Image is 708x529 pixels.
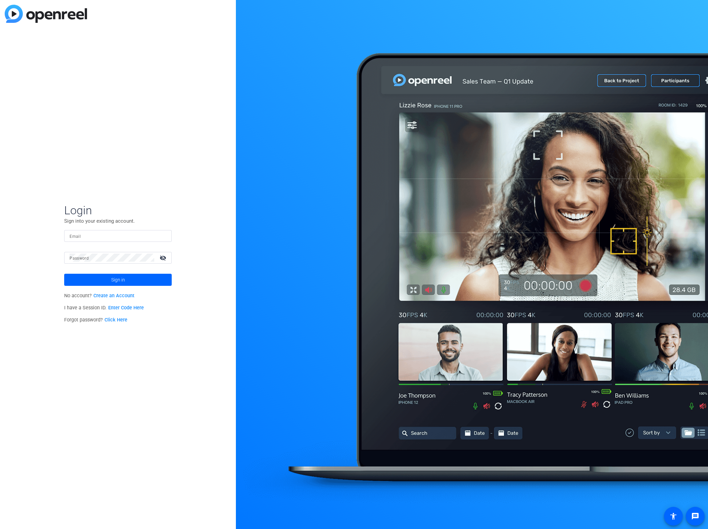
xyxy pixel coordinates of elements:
mat-icon: message [691,512,699,520]
span: Login [64,203,172,217]
span: I have a Session ID. [64,305,144,311]
mat-icon: visibility_off [156,253,172,263]
span: Forgot password? [64,317,127,323]
span: No account? [64,293,134,299]
p: Sign into your existing account. [64,217,172,225]
button: Sign in [64,274,172,286]
mat-label: Password [70,256,89,261]
span: Sign in [111,271,125,288]
a: Enter Code Here [108,305,144,311]
a: Click Here [105,317,127,323]
mat-icon: accessibility [669,512,677,520]
input: Enter Email Address [70,232,166,240]
a: Create an Account [93,293,134,299]
img: blue-gradient.svg [5,5,87,23]
mat-label: Email [70,234,81,239]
